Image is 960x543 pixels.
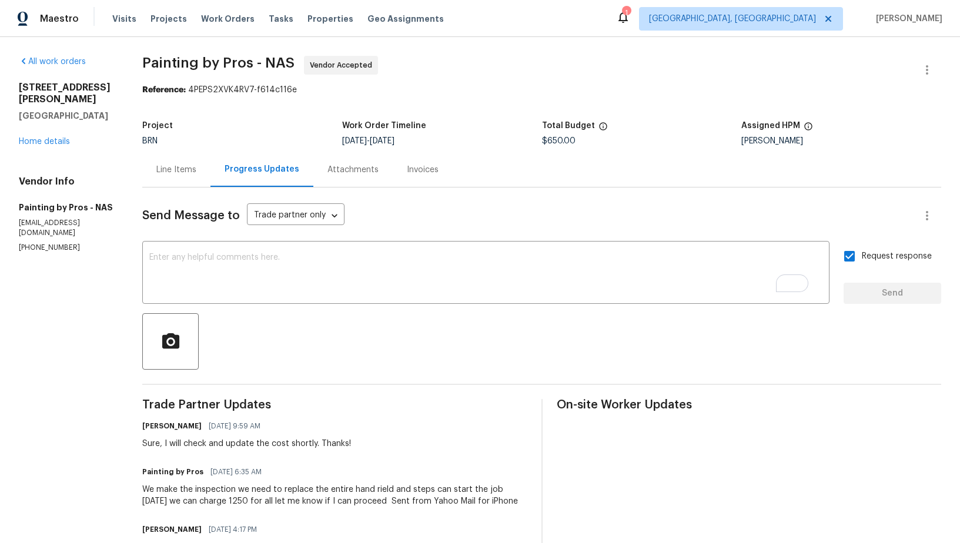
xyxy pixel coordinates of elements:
[741,122,800,130] h5: Assigned HPM
[269,15,293,23] span: Tasks
[542,137,576,145] span: $650.00
[407,164,439,176] div: Invoices
[142,56,295,70] span: Painting by Pros - NAS
[142,84,941,96] div: 4PEPS2XVK4RV7-f614c116e
[19,58,86,66] a: All work orders
[342,137,394,145] span: -
[142,484,527,507] div: We make the inspection we need to replace the entire hand rield and steps can start the job [DATE...
[156,164,196,176] div: Line Items
[307,13,353,25] span: Properties
[142,137,158,145] span: BRN
[142,466,203,478] h6: Painting by Pros
[142,420,202,432] h6: [PERSON_NAME]
[19,82,114,105] h2: [STREET_ADDRESS][PERSON_NAME]
[209,524,257,535] span: [DATE] 4:17 PM
[19,243,114,253] p: [PHONE_NUMBER]
[247,206,344,226] div: Trade partner only
[209,420,260,432] span: [DATE] 9:59 AM
[19,218,114,238] p: [EMAIL_ADDRESS][DOMAIN_NAME]
[150,13,187,25] span: Projects
[142,438,351,450] div: Sure, I will check and update the cost shortly. Thanks!
[741,137,941,145] div: [PERSON_NAME]
[19,202,114,213] h5: Painting by Pros - NAS
[370,137,394,145] span: [DATE]
[142,122,173,130] h5: Project
[19,110,114,122] h5: [GEOGRAPHIC_DATA]
[622,7,630,19] div: 1
[149,253,822,294] textarea: To enrich screen reader interactions, please activate Accessibility in Grammarly extension settings
[804,122,813,137] span: The hpm assigned to this work order.
[367,13,444,25] span: Geo Assignments
[542,122,595,130] h5: Total Budget
[342,137,367,145] span: [DATE]
[19,176,114,187] h4: Vendor Info
[40,13,79,25] span: Maestro
[310,59,377,71] span: Vendor Accepted
[225,163,299,175] div: Progress Updates
[142,524,202,535] h6: [PERSON_NAME]
[649,13,816,25] span: [GEOGRAPHIC_DATA], [GEOGRAPHIC_DATA]
[327,164,379,176] div: Attachments
[112,13,136,25] span: Visits
[142,399,527,411] span: Trade Partner Updates
[201,13,255,25] span: Work Orders
[342,122,426,130] h5: Work Order Timeline
[142,210,240,222] span: Send Message to
[598,122,608,137] span: The total cost of line items that have been proposed by Opendoor. This sum includes line items th...
[862,250,932,263] span: Request response
[19,138,70,146] a: Home details
[871,13,942,25] span: [PERSON_NAME]
[210,466,262,478] span: [DATE] 6:35 AM
[557,399,941,411] span: On-site Worker Updates
[142,86,186,94] b: Reference:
